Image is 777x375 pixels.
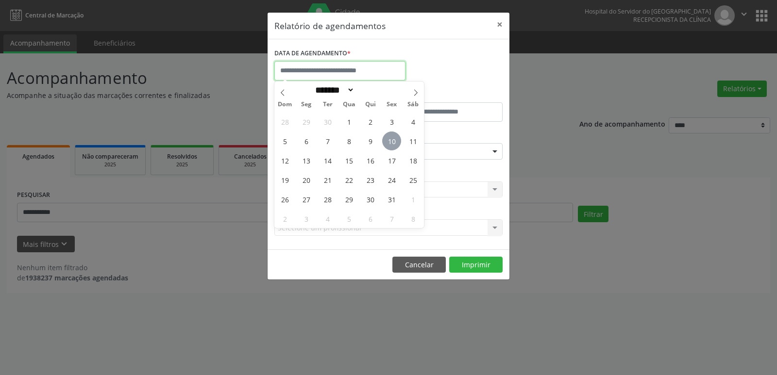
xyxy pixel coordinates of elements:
span: Novembro 1, 2025 [404,190,422,209]
label: ATÉ [391,87,503,102]
span: Outubro 6, 2025 [297,131,316,150]
span: Outubro 22, 2025 [339,170,358,189]
span: Novembro 3, 2025 [297,209,316,228]
span: Outubro 2, 2025 [361,112,380,131]
span: Outubro 23, 2025 [361,170,380,189]
span: Outubro 3, 2025 [382,112,401,131]
span: Setembro 28, 2025 [275,112,294,131]
button: Imprimir [449,257,503,273]
span: Outubro 16, 2025 [361,151,380,170]
span: Outubro 12, 2025 [275,151,294,170]
button: Cancelar [392,257,446,273]
label: DATA DE AGENDAMENTO [274,46,351,61]
span: Outubro 11, 2025 [404,131,422,150]
span: Outubro 19, 2025 [275,170,294,189]
span: Outubro 1, 2025 [339,112,358,131]
span: Outubro 18, 2025 [404,151,422,170]
span: Qui [360,101,381,108]
span: Novembro 5, 2025 [339,209,358,228]
span: Outubro 26, 2025 [275,190,294,209]
span: Novembro 6, 2025 [361,209,380,228]
span: Outubro 9, 2025 [361,131,380,150]
span: Outubro 13, 2025 [297,151,316,170]
span: Setembro 30, 2025 [318,112,337,131]
span: Setembro 29, 2025 [297,112,316,131]
span: Novembro 4, 2025 [318,209,337,228]
span: Novembro 2, 2025 [275,209,294,228]
span: Outubro 5, 2025 [275,131,294,150]
select: Month [312,85,355,95]
span: Outubro 17, 2025 [382,151,401,170]
span: Outubro 25, 2025 [404,170,422,189]
span: Outubro 10, 2025 [382,131,401,150]
span: Outubro 7, 2025 [318,131,337,150]
span: Outubro 15, 2025 [339,151,358,170]
span: Outubro 28, 2025 [318,190,337,209]
span: Outubro 29, 2025 [339,190,358,209]
input: Year [355,85,387,95]
h5: Relatório de agendamentos [274,19,386,32]
span: Outubro 20, 2025 [297,170,316,189]
span: Ter [317,101,338,108]
span: Outubro 27, 2025 [297,190,316,209]
span: Dom [274,101,296,108]
span: Outubro 30, 2025 [361,190,380,209]
span: Qua [338,101,360,108]
span: Outubro 24, 2025 [382,170,401,189]
span: Sex [381,101,403,108]
span: Outubro 8, 2025 [339,131,358,150]
span: Seg [296,101,317,108]
span: Outubro 14, 2025 [318,151,337,170]
span: Sáb [403,101,424,108]
span: Outubro 4, 2025 [404,112,422,131]
span: Outubro 31, 2025 [382,190,401,209]
button: Close [490,13,509,36]
span: Novembro 8, 2025 [404,209,422,228]
span: Outubro 21, 2025 [318,170,337,189]
span: Novembro 7, 2025 [382,209,401,228]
